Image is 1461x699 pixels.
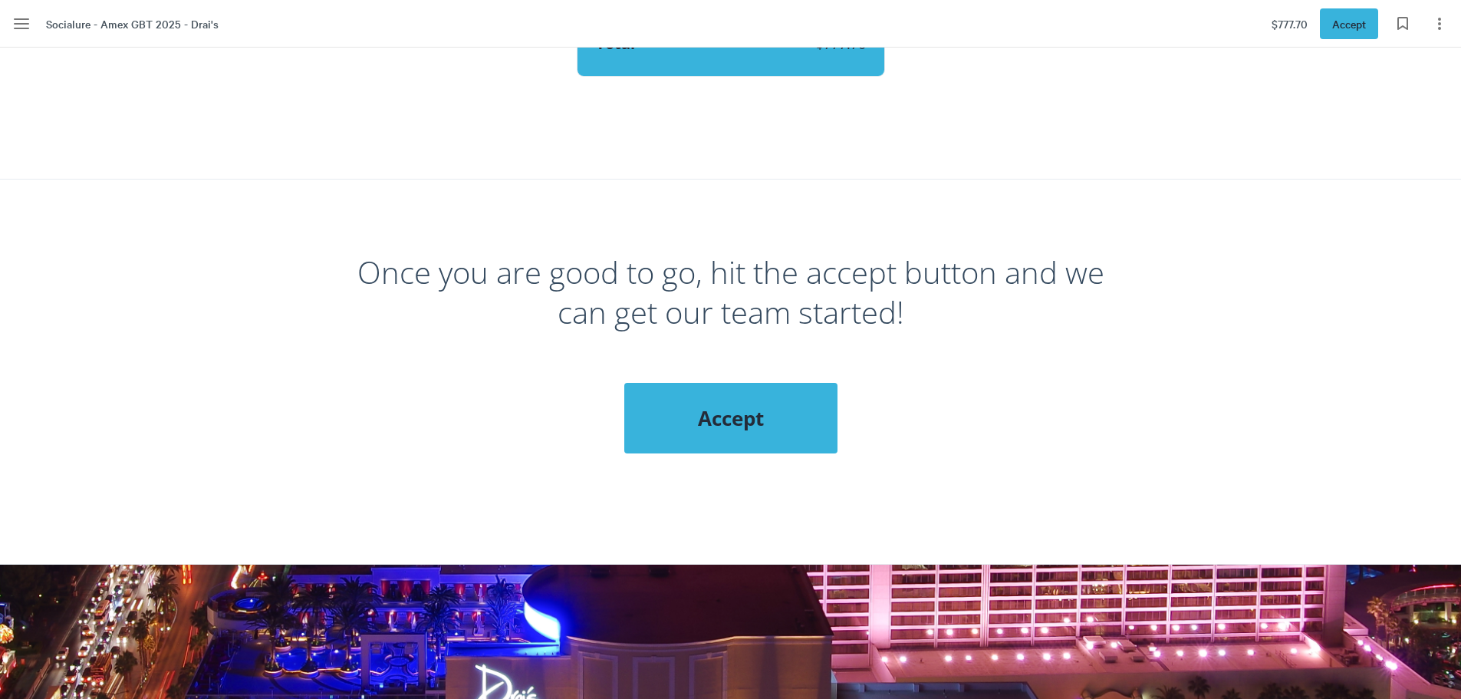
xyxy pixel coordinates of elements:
span: $777.70 [816,37,866,51]
span: Total [596,36,635,51]
h2: Once you are good to go, hit the accept button and we can get our team started! [357,252,1105,345]
button: Menu [6,8,37,39]
button: Accept [1320,8,1378,39]
button: Page options [1424,8,1455,39]
span: Socialure - Amex GBT 2025 - Drai's [46,15,219,32]
span: Accept [1332,15,1366,32]
span: $777.70 [1272,15,1308,32]
span: Accept [655,404,807,432]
